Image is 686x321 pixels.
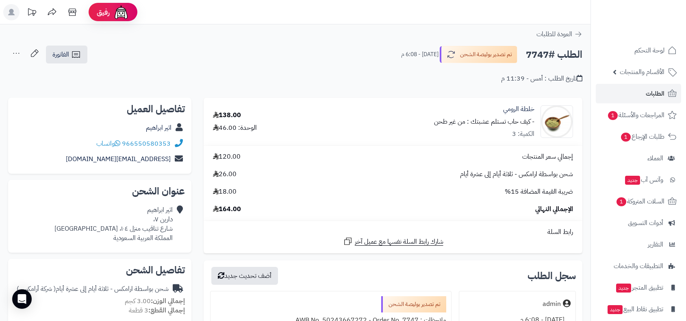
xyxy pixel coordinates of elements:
a: الفاتورة [46,46,87,63]
a: السلات المتروكة1 [596,192,681,211]
a: التقارير [596,235,681,254]
div: admin [543,299,561,309]
a: تطبيق نقاط البيعجديد [596,299,681,319]
div: الكمية: 3 [512,129,534,139]
span: جديد [625,176,640,185]
span: تطبيق نقاط البيع [607,304,663,315]
h2: عنوان الشحن [15,186,185,196]
span: 26.00 [213,170,237,179]
span: 1 [621,132,631,142]
a: [EMAIL_ADDRESS][DOMAIN_NAME] [66,154,171,164]
a: الطلبات [596,84,681,103]
span: رفيق [97,7,110,17]
div: تاريخ الطلب : أمس - 11:39 م [501,74,582,83]
small: 3.00 كجم [125,296,185,306]
button: تم تصدير بوليصة الشحن [440,46,517,63]
span: 1 [608,111,618,120]
span: شحن بواسطة ارامكس - ثلاثة أيام إلى عشرة أيام [460,170,573,179]
div: شحن بواسطة ارامكس - ثلاثة أيام إلى عشرة أيام [17,284,169,294]
a: العودة للطلبات [536,29,582,39]
div: 138.00 [213,111,241,120]
a: العملاء [596,148,681,168]
a: تحديثات المنصة [22,4,42,22]
span: الأقسام والمنتجات [620,66,664,78]
a: اثير ابراهيم [146,123,171,133]
span: جديد [608,305,623,314]
span: 164.00 [213,205,241,214]
a: طلبات الإرجاع1 [596,127,681,146]
img: logo-2.png [631,15,678,33]
span: تطبيق المتجر [615,282,663,293]
span: إجمالي سعر المنتجات [522,152,573,162]
span: 120.00 [213,152,241,162]
a: واتساب [96,139,120,148]
a: 966550580353 [122,139,171,148]
small: - كيف حاب تستلم عشبتك : من غير طحن [434,117,534,127]
a: تطبيق المتجرجديد [596,278,681,297]
h2: تفاصيل العميل [15,104,185,114]
h2: الطلب #7747 [526,46,582,63]
a: التطبيقات والخدمات [596,256,681,276]
small: 3 قطعة [129,306,185,315]
span: طلبات الإرجاع [620,131,664,142]
a: لوحة التحكم [596,41,681,60]
a: وآتس آبجديد [596,170,681,190]
strong: إجمالي القطع: [148,306,185,315]
span: العودة للطلبات [536,29,572,39]
h2: تفاصيل الشحن [15,265,185,275]
a: أدوات التسويق [596,213,681,233]
span: التطبيقات والخدمات [614,260,663,272]
span: الإجمالي النهائي [535,205,573,214]
span: التقارير [648,239,663,250]
div: Open Intercom Messenger [12,289,32,309]
h3: سجل الطلب [528,271,576,281]
span: العملاء [647,153,663,164]
img: 166b87cd8b726fe4800243675c9954ab06d-90x90.jpeg [541,105,573,138]
div: اثير ابراهيم دارين ٧، شارع تناقيب منزل ١٠٤، [GEOGRAPHIC_DATA] المملكة العربية السعودية [54,205,173,242]
span: 18.00 [213,187,237,197]
span: المراجعات والأسئلة [607,109,664,121]
span: وآتس آب [624,174,663,186]
span: الفاتورة [52,50,69,59]
div: الوحدة: 46.00 [213,123,257,133]
div: تم تصدير بوليصة الشحن [381,296,446,312]
span: ضريبة القيمة المضافة 15% [505,187,573,197]
div: رابط السلة [207,227,579,237]
span: السلات المتروكة [616,196,664,207]
span: 1 [616,197,626,206]
span: لوحة التحكم [634,45,664,56]
a: خلطة الرومي [503,105,534,114]
button: أضف تحديث جديد [211,267,278,285]
span: الطلبات [646,88,664,99]
img: ai-face.png [113,4,129,20]
span: ( شركة أرامكس ) [17,284,56,294]
span: جديد [616,284,631,293]
span: أدوات التسويق [628,217,663,229]
a: شارك رابط السلة نفسها مع عميل آخر [343,236,443,247]
span: شارك رابط السلة نفسها مع عميل آخر [355,237,443,247]
small: [DATE] - 6:08 م [401,50,439,59]
a: المراجعات والأسئلة1 [596,105,681,125]
strong: إجمالي الوزن: [151,296,185,306]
